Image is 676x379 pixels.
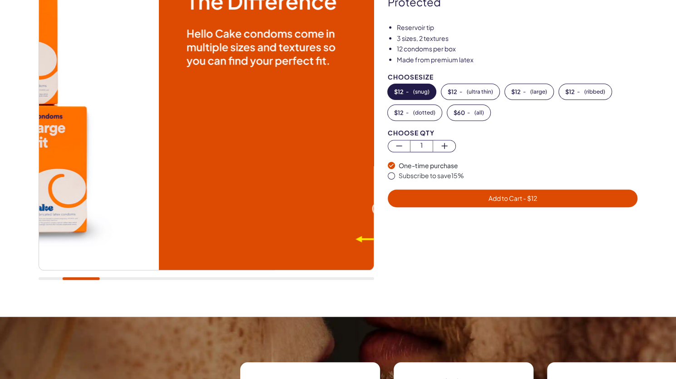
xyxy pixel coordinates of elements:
[397,34,638,43] li: 3 sizes, 2 textures
[394,89,404,95] span: $ 12
[447,105,490,120] button: -
[388,189,638,207] button: Add to Cart - $12
[565,89,575,95] span: $ 12
[397,55,638,65] li: Made from premium latex
[522,194,537,202] span: - $ 12
[397,23,638,32] li: Reservoir tip
[559,84,612,100] button: -
[488,194,537,202] span: Add to Cart
[388,74,638,80] div: Choose Size
[505,84,553,100] button: -
[399,171,638,180] div: Subscribe to save 15 %
[388,105,442,120] button: -
[584,89,605,95] span: ( ribbed )
[388,130,638,136] div: Choose Qty
[511,89,521,95] span: $ 12
[410,140,433,151] span: 1
[399,161,638,170] div: One-time purchase
[530,89,547,95] span: ( large )
[441,84,499,100] button: -
[394,110,404,116] span: $ 12
[448,89,457,95] span: $ 12
[397,45,638,54] li: 12 condoms per box
[467,89,493,95] span: ( ultra thin )
[388,84,436,100] button: -
[413,110,435,116] span: ( dotted )
[413,89,429,95] span: ( snug )
[454,110,465,116] span: $ 60
[474,110,484,116] span: ( all )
